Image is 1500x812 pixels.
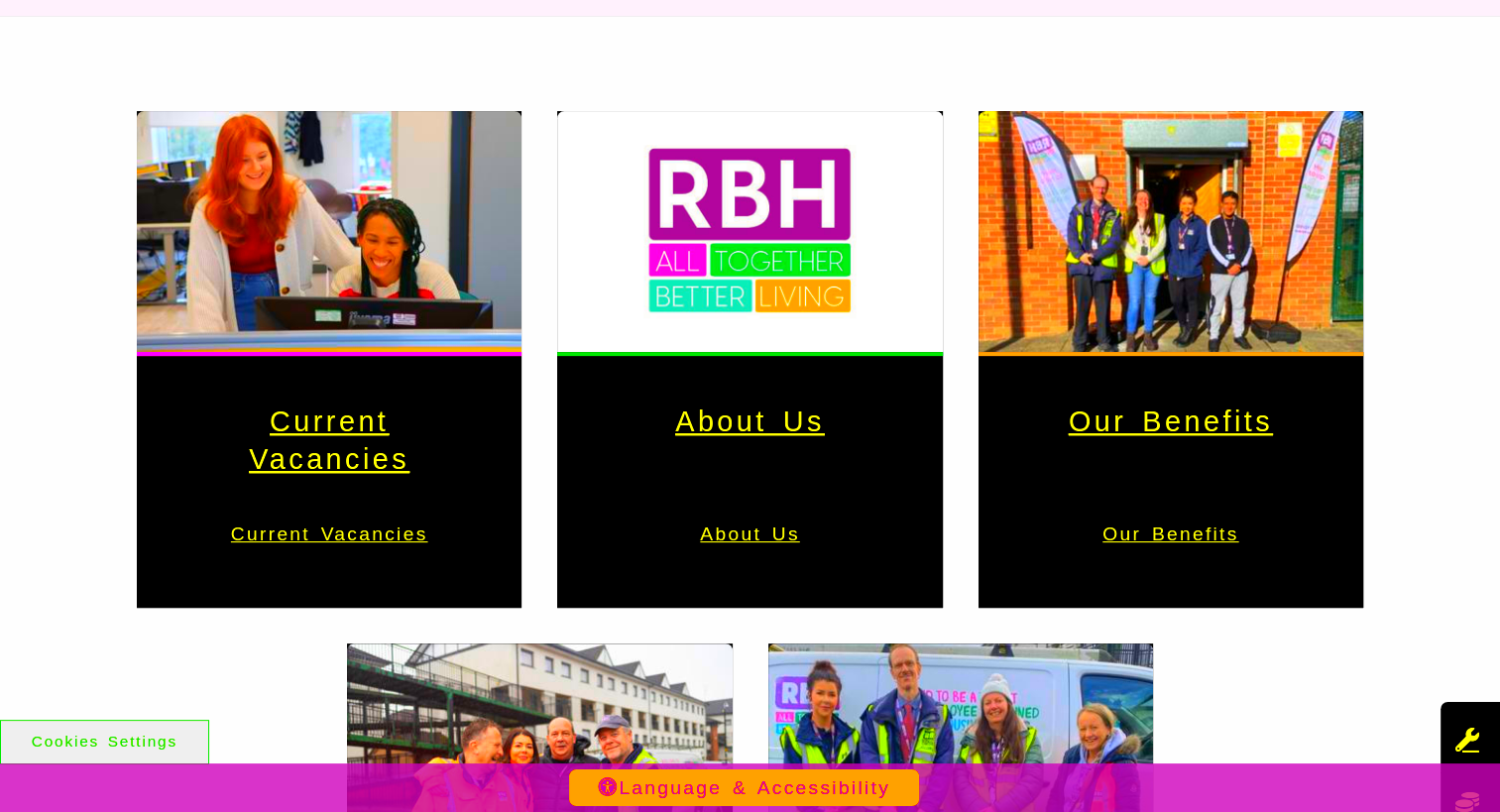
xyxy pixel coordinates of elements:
[1026,404,1316,440] h3: Our Benefits
[979,111,1363,352] img: Dropinfreehold2
[137,111,521,352] img: IMG 1470
[1074,508,1267,560] span: Our Benefits
[557,111,942,607] a: About Us About Us
[137,111,521,607] a: Current Vacancies Current Vacancies
[557,111,942,352] img: RBH Logo Social Media 480X360 (1)
[605,404,894,440] h3: About Us
[202,508,456,560] span: Current Vacancies
[979,111,1363,607] a: Our Benefits Our Benefits
[184,404,474,478] h3: Current Vacancies
[569,769,919,806] button: Language & Accessibility
[671,508,828,560] span: About Us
